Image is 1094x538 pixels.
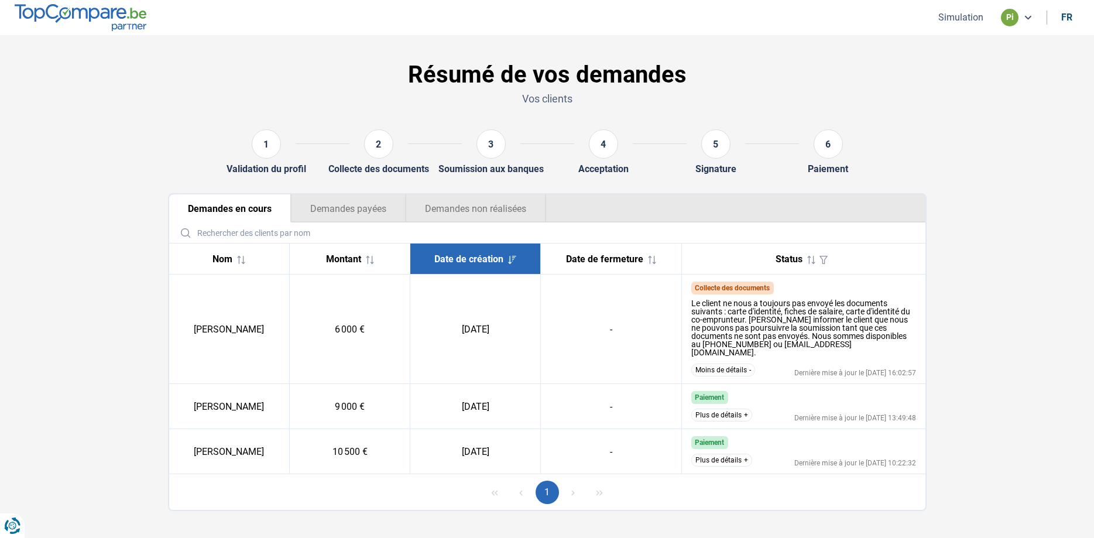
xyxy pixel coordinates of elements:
div: Dernière mise à jour le [DATE] 10:22:32 [794,460,916,467]
p: Vos clients [168,91,927,106]
span: Paiement [695,393,724,402]
button: Plus de détails [691,409,752,422]
button: First Page [483,481,506,504]
td: 9 000 € [290,384,410,429]
div: 2 [364,129,393,159]
td: 6 000 € [290,275,410,384]
div: Validation du profil [227,163,306,174]
div: Paiement [808,163,848,174]
button: Page 1 [536,481,559,504]
span: Status [776,253,803,265]
div: 6 [814,129,843,159]
div: 4 [589,129,618,159]
div: 3 [476,129,506,159]
button: Plus de détails [691,454,752,467]
button: Simulation [935,11,987,23]
input: Rechercher des clients par nom [174,222,921,243]
span: Paiement [695,438,724,447]
td: [DATE] [410,429,541,474]
td: [PERSON_NAME] [169,429,290,474]
div: Soumission aux banques [438,163,544,174]
img: TopCompare.be [15,4,146,30]
div: Le client ne nous a toujours pas envoyé les documents suivants : carte d'identité, fiches de sala... [691,299,916,357]
button: Demandes en cours [169,194,291,222]
div: Acceptation [578,163,629,174]
td: 10 500 € [290,429,410,474]
div: Dernière mise à jour le [DATE] 13:49:48 [794,414,916,422]
span: Nom [212,253,232,265]
td: [DATE] [410,275,541,384]
td: [PERSON_NAME] [169,384,290,429]
td: [PERSON_NAME] [169,275,290,384]
button: Demandes payées [291,194,406,222]
td: [DATE] [410,384,541,429]
span: Date de création [434,253,503,265]
button: Demandes non réalisées [406,194,546,222]
span: Collecte des documents [695,284,770,292]
div: Collecte des documents [328,163,429,174]
button: Next Page [561,481,585,504]
div: 5 [701,129,731,159]
button: Previous Page [509,481,533,504]
div: fr [1061,12,1072,23]
td: - [541,429,682,474]
div: 1 [252,129,281,159]
span: Date de fermeture [566,253,643,265]
div: Signature [695,163,736,174]
td: - [541,275,682,384]
span: Montant [326,253,361,265]
div: Dernière mise à jour le [DATE] 16:02:57 [794,369,916,376]
button: Last Page [588,481,611,504]
button: Moins de détails [691,364,755,376]
td: - [541,384,682,429]
div: pi [1001,9,1018,26]
h1: Résumé de vos demandes [168,61,927,89]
